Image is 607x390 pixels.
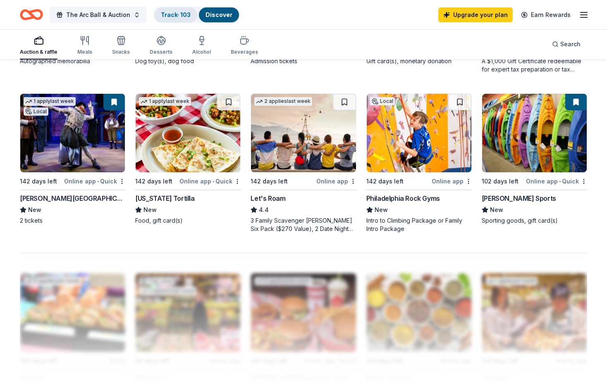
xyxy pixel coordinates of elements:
[490,205,503,215] span: New
[316,176,356,186] div: Online app
[135,57,241,65] div: Dog toy(s), dog food
[559,178,561,185] span: •
[20,216,125,225] div: 2 tickets
[482,93,587,225] a: Image for Dunham's Sports102 days leftOnline app•Quick[PERSON_NAME] SportsNewSporting goods, gift...
[213,178,214,185] span: •
[251,94,356,172] img: Image for Let's Roam
[366,57,472,65] div: Gift card(s), monetary donation
[20,94,125,172] img: Image for Fulton Theatre
[66,10,130,20] span: The Arc Ball & Auction
[366,193,440,203] div: Philadelphia Rock Gyms
[231,49,258,55] div: Beverages
[20,32,57,59] button: Auction & raffle
[560,39,581,49] span: Search
[192,49,211,55] div: Alcohol
[366,93,472,233] a: Image for Philadelphia Rock GymsLocal142 days leftOnline appPhiladelphia Rock GymsNewIntro to Cli...
[482,57,587,74] div: A $1,000 Gift Certificate redeemable for expert tax preparation or tax resolution services—recipi...
[135,216,241,225] div: Food, gift card(s)
[20,49,57,55] div: Auction & raffle
[251,57,356,65] div: Admission tickets
[251,176,288,186] div: 142 days left
[139,97,191,106] div: 1 apply last week
[370,97,395,105] div: Local
[135,193,194,203] div: [US_STATE] Tortilla
[438,7,513,22] a: Upgrade your plan
[516,7,576,22] a: Earn Rewards
[545,36,587,52] button: Search
[432,176,472,186] div: Online app
[20,176,57,186] div: 142 days left
[366,176,404,186] div: 142 days left
[231,32,258,59] button: Beverages
[251,216,356,233] div: 3 Family Scavenger [PERSON_NAME] Six Pack ($270 Value), 2 Date Night Scavenger [PERSON_NAME] Two ...
[24,107,48,116] div: Local
[77,32,92,59] button: Meals
[135,176,172,186] div: 142 days left
[526,176,587,186] div: Online app Quick
[482,193,556,203] div: [PERSON_NAME] Sports
[254,97,312,106] div: 2 applies last week
[77,49,92,55] div: Meals
[192,32,211,59] button: Alcohol
[259,205,269,215] span: 4.4
[179,176,241,186] div: Online app Quick
[20,57,125,65] div: Autographed memorabilia
[28,205,41,215] span: New
[20,5,43,24] a: Home
[112,49,130,55] div: Snacks
[50,7,147,23] button: The Arc Ball & Auction
[206,11,232,18] a: Discover
[150,32,172,59] button: Desserts
[161,11,191,18] a: Track· 103
[112,32,130,59] button: Snacks
[135,93,241,225] a: Image for California Tortilla1 applylast week142 days leftOnline app•Quick[US_STATE] TortillaNewF...
[24,97,76,106] div: 1 apply last week
[375,205,388,215] span: New
[366,216,472,233] div: Intro to Climbing Package or Family Intro Package
[482,176,519,186] div: 102 days left
[251,93,356,233] a: Image for Let's Roam2 applieslast week142 days leftOnline appLet's Roam4.43 Family Scavenger [PER...
[482,94,587,172] img: Image for Dunham's Sports
[367,94,471,172] img: Image for Philadelphia Rock Gyms
[251,193,285,203] div: Let's Roam
[482,216,587,225] div: Sporting goods, gift card(s)
[136,94,240,172] img: Image for California Tortilla
[153,7,240,23] button: Track· 103Discover
[97,178,99,185] span: •
[143,205,157,215] span: New
[64,176,125,186] div: Online app Quick
[20,193,125,203] div: [PERSON_NAME][GEOGRAPHIC_DATA]
[20,93,125,225] a: Image for Fulton Theatre1 applylast weekLocal142 days leftOnline app•Quick[PERSON_NAME][GEOGRAPHI...
[150,49,172,55] div: Desserts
